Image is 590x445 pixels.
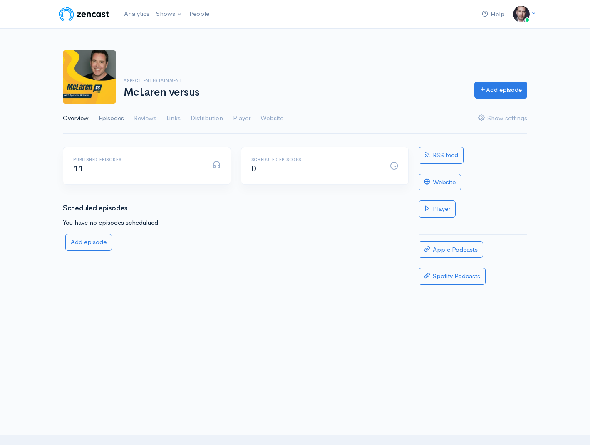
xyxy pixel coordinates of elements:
[419,174,461,191] a: Website
[419,268,486,285] a: Spotify Podcasts
[251,163,256,174] span: 0
[186,5,213,23] a: People
[153,5,186,23] a: Shows
[419,147,464,164] a: RSS feed
[478,104,527,133] a: Show settings
[166,104,181,133] a: Links
[191,104,223,133] a: Distribution
[513,6,530,22] img: ...
[63,205,409,213] h3: Scheduled episodes
[419,241,483,258] a: Apple Podcasts
[99,104,124,133] a: Episodes
[124,87,464,99] h1: McLaren versus
[58,6,111,22] img: ZenCast Logo
[251,157,380,162] h6: Scheduled episodes
[124,78,464,83] h6: Aspect Entertainment
[73,163,83,174] span: 11
[260,104,283,133] a: Website
[134,104,156,133] a: Reviews
[478,5,508,23] a: Help
[65,234,112,251] a: Add episode
[73,157,202,162] h6: Published episodes
[233,104,250,133] a: Player
[63,218,409,227] p: You have no episodes schedulued
[121,5,153,23] a: Analytics
[419,200,456,218] a: Player
[63,104,89,133] a: Overview
[474,82,527,99] a: Add episode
